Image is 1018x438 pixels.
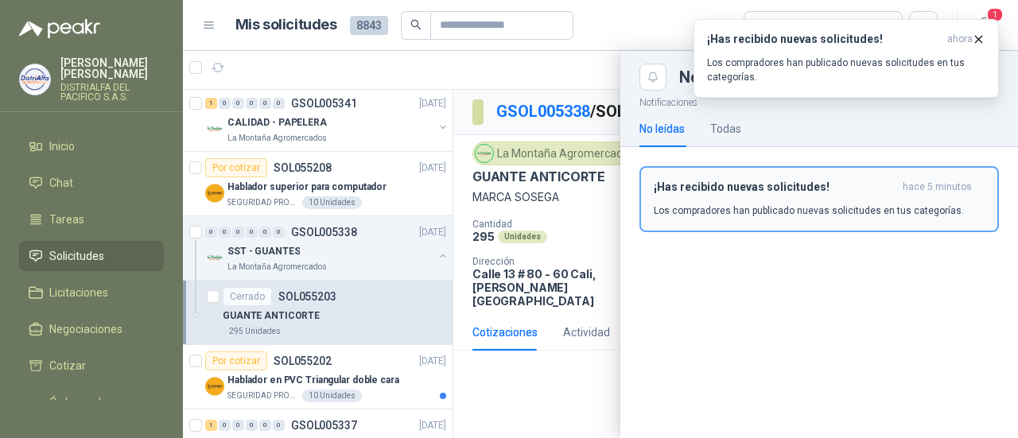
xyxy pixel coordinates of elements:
h3: ¡Has recibido nuevas solicitudes! [654,180,896,194]
a: Negociaciones [19,314,164,344]
span: Chat [49,174,73,192]
span: Inicio [49,138,75,155]
span: Tareas [49,211,84,228]
a: Cotizar [19,351,164,381]
span: 8843 [350,16,388,35]
p: Los compradores han publicado nuevas solicitudes en tus categorías. [654,203,964,218]
a: Tareas [19,204,164,235]
span: Licitaciones [49,284,108,301]
button: Close [639,64,666,91]
span: hace 5 minutos [903,180,972,194]
span: ahora [947,33,973,46]
a: Chat [19,168,164,198]
span: search [410,19,422,30]
p: Los compradores han publicado nuevas solicitudes en tus categorías. [707,56,985,84]
a: Órdenes de Compra [19,387,164,435]
div: No leídas [639,120,685,138]
button: 1 [970,11,999,40]
button: ¡Has recibido nuevas solicitudes!ahora Los compradores han publicado nuevas solicitudes en tus ca... [694,19,999,98]
a: Licitaciones [19,277,164,308]
img: Company Logo [20,64,50,95]
p: [PERSON_NAME] [PERSON_NAME] [60,57,164,79]
span: 1 [986,7,1004,22]
span: Cotizar [49,357,86,374]
h3: ¡Has recibido nuevas solicitudes! [707,33,941,46]
p: Notificaciones [620,91,1018,110]
div: Todas [754,17,787,34]
span: Órdenes de Compra [49,393,149,428]
div: Todas [710,120,741,138]
span: Negociaciones [49,320,122,338]
a: Inicio [19,131,164,161]
a: Solicitudes [19,241,164,271]
h1: Mis solicitudes [235,14,337,37]
img: Logo peakr [19,19,100,38]
span: Solicitudes [49,247,104,265]
p: DISTRIALFA DEL PACIFICO S.A.S. [60,83,164,102]
button: ¡Has recibido nuevas solicitudes!hace 5 minutos Los compradores han publicado nuevas solicitudes ... [639,166,999,232]
div: Notificaciones [679,69,999,85]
